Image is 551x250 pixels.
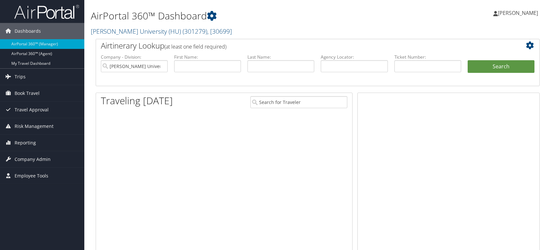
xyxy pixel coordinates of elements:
h1: Traveling [DATE] [101,94,173,108]
label: Last Name: [247,54,314,60]
span: , [ 30699 ] [207,27,232,36]
span: Book Travel [15,85,40,101]
label: First Name: [174,54,241,60]
span: (at least one field required) [164,43,226,50]
span: Reporting [15,135,36,151]
h1: AirPortal 360™ Dashboard [91,9,393,23]
label: Agency Locator: [321,54,388,60]
label: Company - Division: [101,54,168,60]
button: Search [468,60,534,73]
input: Search for Traveler [250,96,347,108]
span: Risk Management [15,118,54,134]
span: Employee Tools [15,168,48,184]
a: [PERSON_NAME] [493,3,545,23]
span: Travel Approval [15,102,49,118]
label: Ticket Number: [394,54,461,60]
span: Trips [15,69,26,85]
span: Company Admin [15,151,51,167]
span: [PERSON_NAME] [498,9,538,17]
a: [PERSON_NAME] University (HU) [91,27,232,36]
span: Dashboards [15,23,41,39]
span: ( 301279 ) [183,27,207,36]
img: airportal-logo.png [14,4,79,19]
h2: Airtinerary Lookup [101,40,497,51]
